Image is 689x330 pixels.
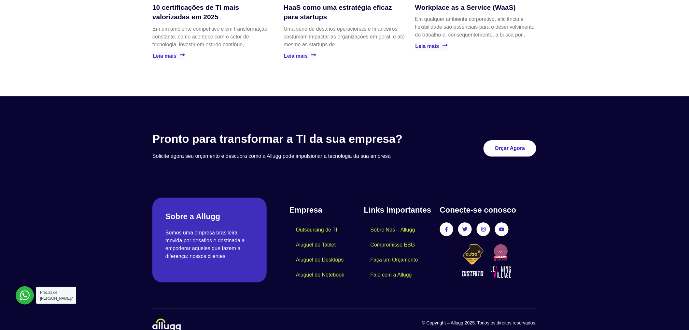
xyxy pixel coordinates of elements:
a: Sobre Nós – Allugg [364,222,422,237]
a: Aluguel de Notebook [289,267,351,282]
p: © Copyright – Allugg 2025. Todos os direitos reservados. [344,320,537,326]
nav: Menu [289,222,364,282]
h3: Pronto para transformar a TI da sua empresa? [152,132,433,146]
p: Solicite agora seu orçamento e descubra como a Allugg pode impulsionar a tecnologia da sua empresa [152,152,433,160]
nav: Menu [364,222,433,282]
a: Aluguel de Desktops [289,252,350,267]
h4: Empresa [289,204,364,216]
a: Orçar Agora [484,140,537,157]
h2: Sobre a Allugg [165,211,254,222]
span: Orçar Agora [495,146,525,151]
a: 10 certificações de TI mais valorizadas em 2025 [152,4,239,21]
a: Aluguel de Tablet [289,237,342,252]
a: Outsourcing de TI [289,222,344,237]
span: Precisa de [PERSON_NAME]? [40,290,73,301]
a: Workplace as a Service (WaaS) [415,4,516,11]
a: Leia mais [284,52,316,60]
h4: Links Importantes [364,204,433,216]
p: Em um ambiente competitivo e em transformação constante, como acontece com o setor de tecnologia,... [152,25,274,49]
div: Widget de chat [572,247,689,330]
p: Somos uma empresa brasileira movida por desafios e destinada a empoderar aqueles que fazem a dife... [165,229,254,260]
a: Fale com a Allugg [364,267,418,282]
iframe: Chat Widget [572,247,689,330]
a: Compromisso ESG [364,237,422,252]
a: HaaS como uma estratégia eficaz para startups [284,4,392,21]
p: Uma série de desafios operacionais e financeiros costumam impactar as organizações em geral, e at... [284,25,405,49]
h4: Conecte-se conosco [440,204,537,216]
p: Em qualquer ambiente corporativo, eficiência e flexibilidade são essenciais para o desenvolviment... [415,15,537,39]
a: Leia mais [415,42,448,51]
a: Leia mais [152,52,185,60]
a: Faça um Orçamento [364,252,425,267]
